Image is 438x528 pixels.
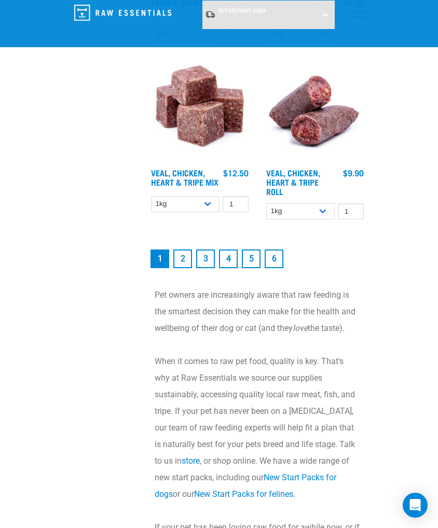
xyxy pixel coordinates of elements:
input: 1 [338,203,364,219]
a: store [182,456,200,466]
a: Goto page 4 [219,249,238,268]
div: $12.50 [223,168,249,177]
a: Veal, Chicken, Heart & Tripe Roll [266,170,320,193]
span: Set Delivery Area [218,8,266,13]
div: $9.90 [343,168,364,177]
img: Veal Chicken Heart Tripe Mix 01 [148,60,251,163]
img: 1263 Chicken Organ Roll 02 [264,60,366,163]
a: Page 1 [150,249,169,268]
img: van-moving.png [205,10,215,19]
nav: pagination [148,247,366,270]
a: New Start Packs for dogs [155,473,336,499]
a: New Start Packs for felines [194,489,293,499]
a: Goto page 2 [173,249,192,268]
img: Raw Essentials Logo [74,5,171,21]
p: When it comes to raw pet food, quality is key. That’s why at Raw Essentials we source our supplie... [155,353,360,503]
div: Open Intercom Messenger [403,493,428,518]
p: Pet owners are increasingly aware that raw feeding is the smartest decision they can make for the... [155,287,360,337]
a: Goto page 3 [196,249,215,268]
input: 1 [223,196,249,212]
em: love [293,323,308,333]
a: Veal, Chicken, Heart & Tripe Mix [151,170,218,184]
a: Goto page 6 [265,249,283,268]
a: Goto page 5 [242,249,261,268]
